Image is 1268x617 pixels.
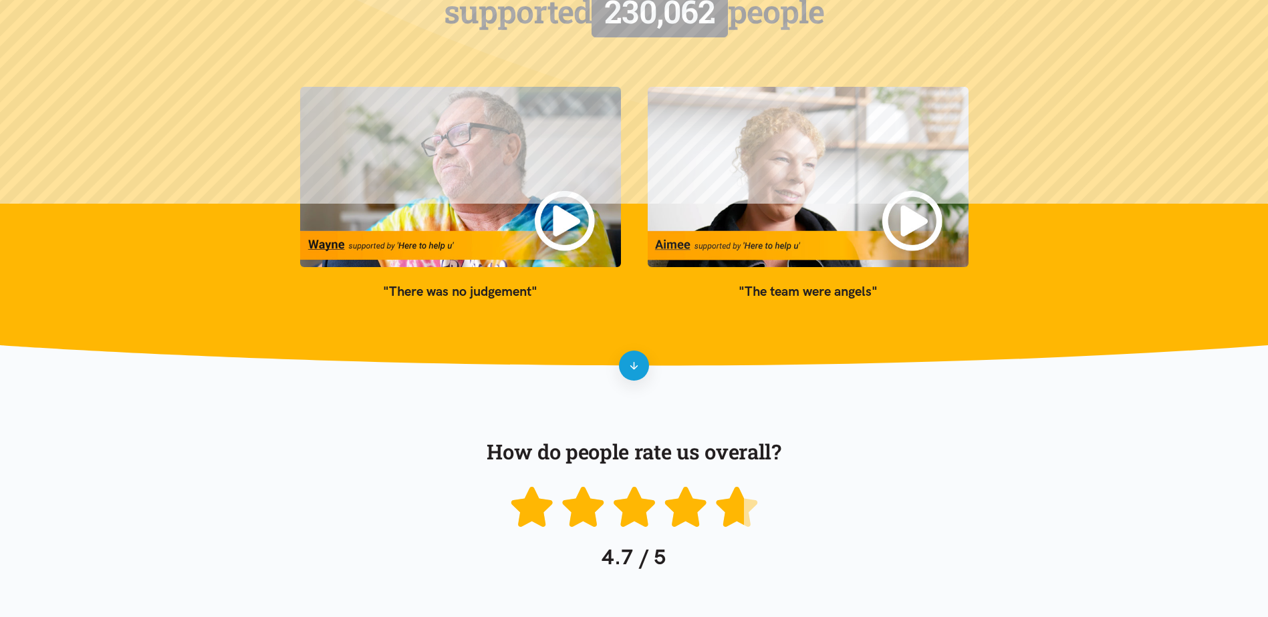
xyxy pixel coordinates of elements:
img: There was no judgement video [300,87,621,267]
p: 4.7 / 5 [509,540,759,574]
img: The team were angels video [648,87,969,267]
h2: How do people rate us overall? [445,438,823,466]
blockquote: "The team were angels" [648,280,969,302]
blockquote: "There was no judgement" [300,280,621,302]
